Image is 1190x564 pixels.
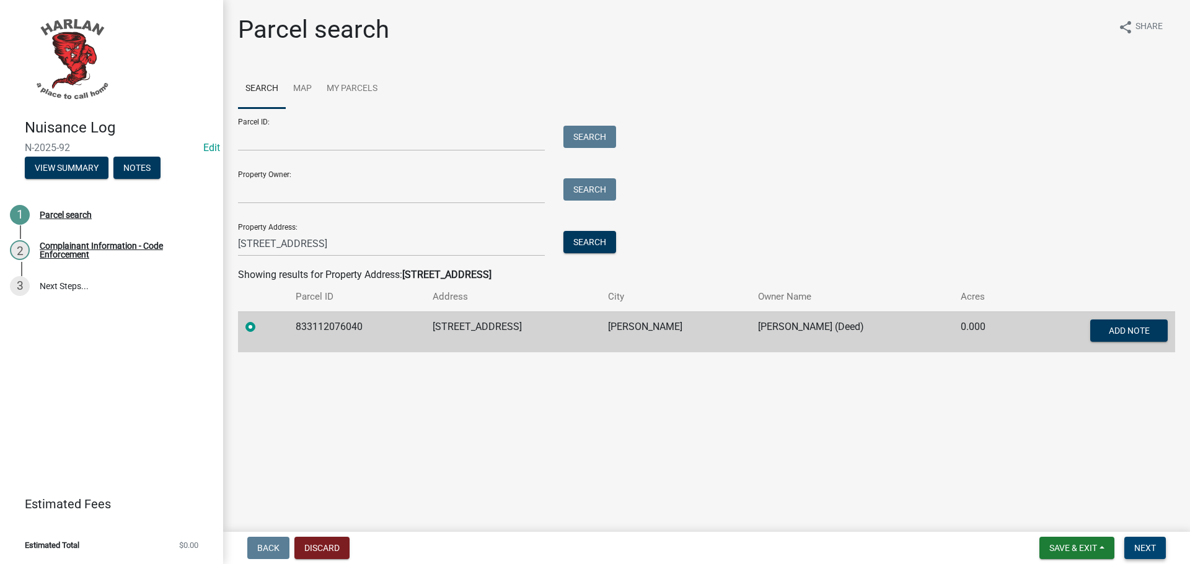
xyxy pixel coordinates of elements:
[238,267,1175,282] div: Showing results for Property Address:
[113,157,161,179] button: Notes
[1090,319,1168,342] button: Add Note
[25,13,118,106] img: City of Harlan, Iowa
[563,178,616,201] button: Search
[1118,20,1133,35] i: share
[1135,20,1163,35] span: Share
[953,311,1020,352] td: 0.000
[238,69,286,109] a: Search
[425,311,600,352] td: [STREET_ADDRESS]
[203,142,220,154] wm-modal-confirm: Edit Application Number
[1134,543,1156,553] span: Next
[10,492,203,516] a: Estimated Fees
[294,537,350,559] button: Discard
[402,269,491,280] strong: [STREET_ADDRESS]
[25,157,108,179] button: View Summary
[10,240,30,260] div: 2
[751,311,954,352] td: [PERSON_NAME] (Deed)
[1049,543,1097,553] span: Save & Exit
[601,311,751,352] td: [PERSON_NAME]
[10,205,30,225] div: 1
[288,282,426,311] th: Parcel ID
[601,282,751,311] th: City
[319,69,385,109] a: My Parcels
[238,15,389,45] h1: Parcel search
[257,543,280,553] span: Back
[25,142,198,154] span: N-2025-92
[1124,537,1166,559] button: Next
[25,163,108,173] wm-modal-confirm: Summary
[247,537,289,559] button: Back
[1108,325,1149,335] span: Add Note
[25,541,79,549] span: Estimated Total
[40,210,92,219] div: Parcel search
[113,163,161,173] wm-modal-confirm: Notes
[179,541,198,549] span: $0.00
[1039,537,1114,559] button: Save & Exit
[751,282,954,311] th: Owner Name
[425,282,600,311] th: Address
[40,241,203,259] div: Complainant Information - Code Enforcement
[563,231,616,253] button: Search
[203,142,220,154] a: Edit
[953,282,1020,311] th: Acres
[25,119,213,137] h4: Nuisance Log
[288,311,426,352] td: 833112076040
[286,69,319,109] a: Map
[1108,15,1173,39] button: shareShare
[10,276,30,296] div: 3
[563,126,616,148] button: Search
